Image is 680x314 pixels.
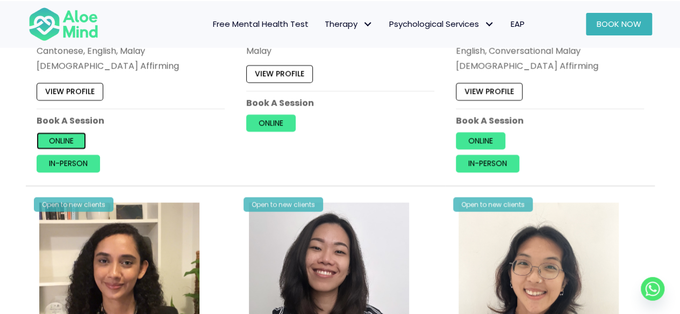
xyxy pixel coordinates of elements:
[37,60,225,72] div: [DEMOGRAPHIC_DATA] Affirming
[456,60,644,72] div: [DEMOGRAPHIC_DATA] Affirming
[37,83,103,100] a: View profile
[453,197,533,211] div: Open to new clients
[205,13,317,35] a: Free Mental Health Test
[246,114,296,131] a: Online
[381,13,503,35] a: Psychological ServicesPsychological Services: submenu
[597,18,641,30] span: Book Now
[28,6,98,42] img: Aloe mind Logo
[360,16,376,32] span: Therapy: submenu
[511,18,525,30] span: EAP
[37,45,225,57] p: Cantonese, English, Malay
[213,18,309,30] span: Free Mental Health Test
[34,197,113,211] div: Open to new clients
[37,155,100,172] a: In-person
[456,155,519,172] a: In-person
[112,13,533,35] nav: Menu
[246,45,434,57] p: Malay
[325,18,373,30] span: Therapy
[246,96,434,108] p: Book A Session
[244,197,323,211] div: Open to new clients
[389,18,495,30] span: Psychological Services
[456,83,522,100] a: View profile
[37,114,225,126] p: Book A Session
[586,13,652,35] a: Book Now
[246,65,313,82] a: View profile
[317,13,381,35] a: TherapyTherapy: submenu
[503,13,533,35] a: EAP
[456,45,644,57] p: English, Conversational Malay
[456,132,505,149] a: Online
[482,16,497,32] span: Psychological Services: submenu
[641,277,664,301] a: Whatsapp
[456,114,644,126] p: Book A Session
[37,132,86,149] a: Online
